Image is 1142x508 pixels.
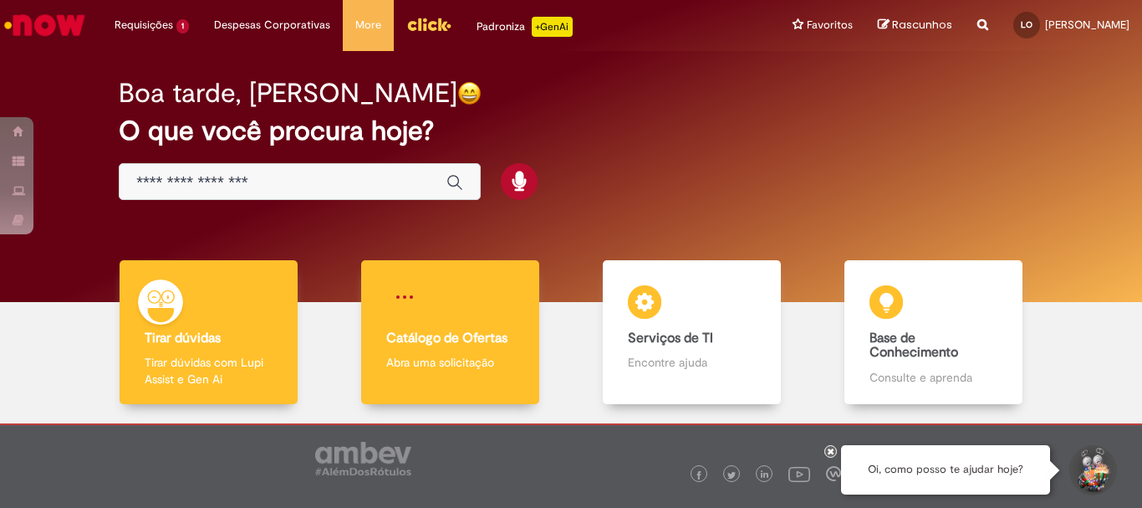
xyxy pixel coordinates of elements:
[406,12,451,37] img: click_logo_yellow_360x200.png
[386,330,507,346] b: Catálogo de Ofertas
[1045,18,1129,32] span: [PERSON_NAME]
[841,445,1050,495] div: Oi, como posso te ajudar hoje?
[119,116,1023,146] h2: O que você procura hoje?
[628,354,755,371] p: Encontre ajuda
[477,17,573,37] div: Padroniza
[457,81,482,105] img: happy-face.png
[761,470,769,480] img: logo_footer_linkedin.png
[532,17,573,37] p: +GenAi
[813,260,1054,405] a: Base de Conhecimento Consulte e aprenda
[869,330,958,362] b: Base de Conhecimento
[892,17,952,33] span: Rascunhos
[628,330,713,346] b: Serviços de TI
[826,466,841,481] img: logo_footer_workplace.png
[355,17,381,33] span: More
[115,17,173,33] span: Requisições
[119,79,457,108] h2: Boa tarde, [PERSON_NAME]
[2,8,88,42] img: ServiceNow
[145,330,221,346] b: Tirar dúvidas
[176,19,189,33] span: 1
[1021,19,1032,30] span: LO
[1067,445,1117,495] button: Iniciar Conversa de Suporte
[315,442,411,475] img: logo_footer_ambev_rotulo_gray.png
[878,18,952,33] a: Rascunhos
[727,471,736,480] img: logo_footer_twitter.png
[329,260,571,405] a: Catálogo de Ofertas Abra uma solicitação
[386,354,513,371] p: Abra uma solicitação
[571,260,813,405] a: Serviços de TI Encontre ajuda
[145,354,272,387] p: Tirar dúvidas com Lupi Assist e Gen Ai
[88,260,329,405] a: Tirar dúvidas Tirar dúvidas com Lupi Assist e Gen Ai
[788,463,810,485] img: logo_footer_youtube.png
[214,17,330,33] span: Despesas Corporativas
[869,369,997,386] p: Consulte e aprenda
[695,471,703,480] img: logo_footer_facebook.png
[807,17,853,33] span: Favoritos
